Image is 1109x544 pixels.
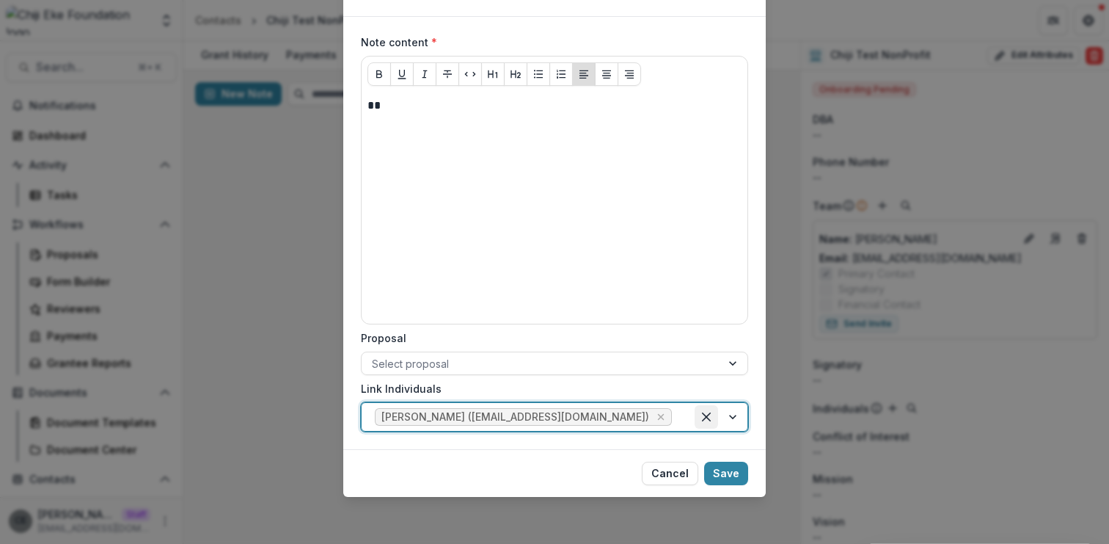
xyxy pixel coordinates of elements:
[595,62,618,86] button: Align Center
[436,62,459,86] button: Strike
[413,62,436,86] button: Italicize
[549,62,573,86] button: Ordered List
[361,381,739,396] label: Link Individuals
[381,411,649,424] span: [PERSON_NAME] ([EMAIL_ADDRESS][DOMAIN_NAME])
[390,62,414,86] button: Underline
[361,35,739,50] label: Note content
[572,62,596,86] button: Align Left
[695,405,718,429] div: Clear selected options
[458,62,482,86] button: Code
[642,462,698,485] button: Cancel
[504,62,527,86] button: Heading 2
[618,62,641,86] button: Align Right
[367,62,391,86] button: Bold
[527,62,550,86] button: Bullet List
[654,410,668,424] div: Remove Chiji Eke (chiji+1@trytemelio.com)
[481,62,505,86] button: Heading 1
[361,330,739,346] label: Proposal
[704,462,748,485] button: Save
